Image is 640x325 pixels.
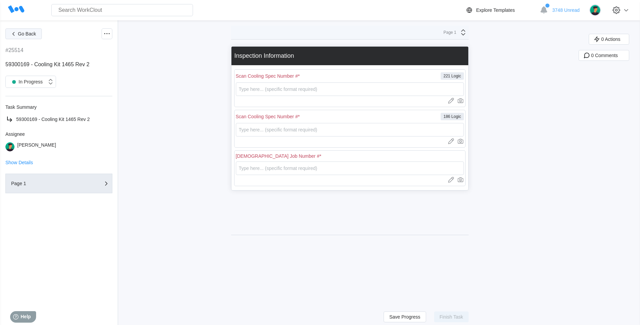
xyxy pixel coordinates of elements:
div: #25514 [5,47,23,53]
button: Go Back [5,28,42,39]
input: Type here... (specific format required) [236,161,464,175]
div: Explore Templates [476,7,515,13]
div: Assignee [5,131,112,137]
button: Finish Task [434,311,469,322]
a: 59300169 - Cooling Kit 1465 Rev 2 [5,115,112,123]
img: user.png [5,142,15,151]
span: 3748 Unread [552,7,580,13]
div: 221 Logic [441,72,464,80]
div: Page 1 [11,181,79,186]
div: Task Summary [5,104,112,110]
div: [PERSON_NAME] [17,142,56,151]
img: user.png [589,4,601,16]
div: Scan Cooling Spec Number # [236,114,300,119]
span: 59300169 - Cooling Kit 1465 Rev 2 [5,61,89,67]
span: 0 Comments [591,53,618,58]
div: [DEMOGRAPHIC_DATA] Job Number # [236,153,322,159]
span: 59300169 - Cooling Kit 1465 Rev 2 [16,117,90,122]
div: Page 1 [440,30,456,35]
span: Finish Task [440,315,463,319]
a: Explore Templates [465,6,536,14]
span: Save Progress [389,315,420,319]
button: 0 Actions [589,34,629,45]
input: Search WorkClout [51,4,193,16]
span: 0 Actions [601,37,620,42]
span: Go Back [18,31,36,36]
div: Inspection Information [234,52,294,59]
button: Show Details [5,160,33,165]
div: Scan Cooling Spec Number # [236,73,300,79]
div: In Progress [9,77,43,86]
button: 0 Comments [579,50,629,61]
div: 186 Logic [441,113,464,120]
button: Save Progress [384,311,426,322]
input: Type here... (specific format required) [236,123,464,136]
button: Page 1 [5,174,112,193]
input: Type here... (specific format required) [236,82,464,96]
